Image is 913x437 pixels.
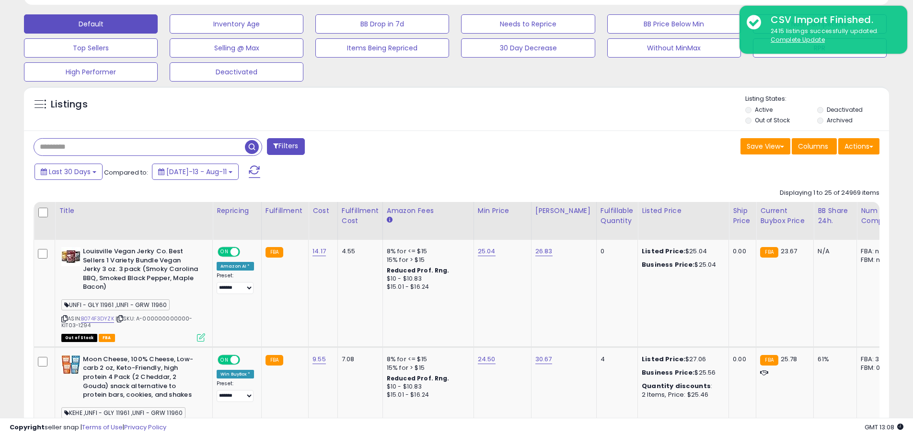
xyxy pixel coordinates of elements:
[83,355,199,402] b: Moon Cheese, 100% Cheese, Low-carb 2 oz, Keto-Friendly, high protein 4 Pack (2 Cheddar, 2 Gouda) ...
[607,14,741,34] button: BB Price Below Min
[781,354,797,364] span: 25.78
[124,423,166,432] a: Privacy Policy
[10,423,45,432] strong: Copyright
[387,383,466,391] div: $10 - $10.83
[642,260,721,269] div: $25.04
[83,247,199,294] b: Louisville Vegan Jerky Co. Best Sellers 1 Variety Bundle Vegan Jerky 3 oz. 3 pack (Smoky Carolina...
[387,374,450,382] b: Reduced Prof. Rng.
[861,206,896,226] div: Num of Comp.
[170,38,303,58] button: Selling @ Max
[827,116,853,124] label: Archived
[478,206,527,216] div: Min Price
[827,106,863,114] label: Deactivated
[24,14,158,34] button: Default
[217,206,257,216] div: Repricing
[781,247,797,256] span: 23.67
[642,390,721,399] div: 2 Items, Price: $25.46
[61,247,81,266] img: 51QHtlkgzyL._SL40_.jpg
[104,168,148,177] span: Compared to:
[771,35,825,44] u: Complete Update
[312,354,326,364] a: 9.55
[642,247,721,256] div: $25.04
[387,216,393,224] small: Amazon Fees.
[312,206,334,216] div: Cost
[61,355,81,374] img: 51C85glP-rL._SL40_.jpg
[239,355,254,364] span: OFF
[535,354,552,364] a: 30.67
[342,206,379,226] div: Fulfillment Cost
[217,380,254,402] div: Preset:
[266,206,304,216] div: Fulfillment
[755,116,790,124] label: Out of Stock
[219,355,231,364] span: ON
[387,391,466,399] div: $15.01 - $16.24
[266,355,283,366] small: FBA
[99,334,115,342] span: FBA
[818,206,853,226] div: BB Share 24h.
[861,256,892,264] div: FBM: n/a
[61,299,170,310] span: UNFI - GLY 11961 ,UNFI - GRW 11960
[642,368,721,377] div: $25.56
[387,256,466,264] div: 15% for > $15
[217,262,254,271] div: Amazon AI *
[818,247,849,256] div: N/A
[315,38,449,58] button: Items Being Repriced
[170,62,303,82] button: Deactivated
[461,14,595,34] button: Needs to Reprice
[170,14,303,34] button: Inventory Age
[266,247,283,258] small: FBA
[61,407,185,418] span: KEHE ,UNFI - GLY 11961 ,UNFI - GRW 11960
[461,38,595,58] button: 30 Day Decrease
[865,423,903,432] span: 2025-09-11 13:08 GMT
[217,370,254,378] div: Win BuyBox *
[642,260,694,269] b: Business Price:
[642,206,725,216] div: Listed Price
[217,272,254,294] div: Preset:
[818,355,849,364] div: 61%
[387,266,450,274] b: Reduced Prof. Rng.
[763,13,900,27] div: CSV Import Finished.
[312,247,326,256] a: 14.17
[315,14,449,34] button: BB Drop in 7d
[35,164,103,180] button: Last 30 Days
[166,167,227,177] span: [DATE]-13 - Aug-11
[239,248,254,256] span: OFF
[601,355,630,364] div: 4
[387,275,466,283] div: $10 - $10.83
[838,138,879,154] button: Actions
[733,247,749,256] div: 0.00
[535,206,592,216] div: [PERSON_NAME]
[478,354,496,364] a: 24.50
[733,206,752,226] div: Ship Price
[387,283,466,291] div: $15.01 - $16.24
[81,315,114,323] a: B074F3DYZK
[642,247,685,256] b: Listed Price:
[861,364,892,372] div: FBM: 0
[219,248,231,256] span: ON
[24,38,158,58] button: Top Sellers
[51,98,88,111] h5: Listings
[387,355,466,364] div: 8% for <= $15
[642,381,711,390] b: Quantity discounts
[478,247,496,256] a: 25.04
[267,138,304,155] button: Filters
[780,189,879,198] div: Displaying 1 to 25 of 24969 items
[61,247,205,341] div: ASIN:
[642,354,685,364] b: Listed Price:
[535,247,553,256] a: 26.83
[607,38,741,58] button: Without MinMax
[642,368,694,377] b: Business Price:
[642,382,721,390] div: :
[745,94,889,104] p: Listing States:
[798,142,828,151] span: Columns
[61,334,97,342] span: All listings that are currently out of stock and unavailable for purchase on Amazon
[760,247,778,258] small: FBA
[861,247,892,256] div: FBA: n/a
[342,247,375,256] div: 4.55
[861,355,892,364] div: FBA: 3
[24,62,158,82] button: High Performer
[342,355,375,364] div: 7.08
[59,206,208,216] div: Title
[755,106,773,114] label: Active
[387,206,470,216] div: Amazon Fees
